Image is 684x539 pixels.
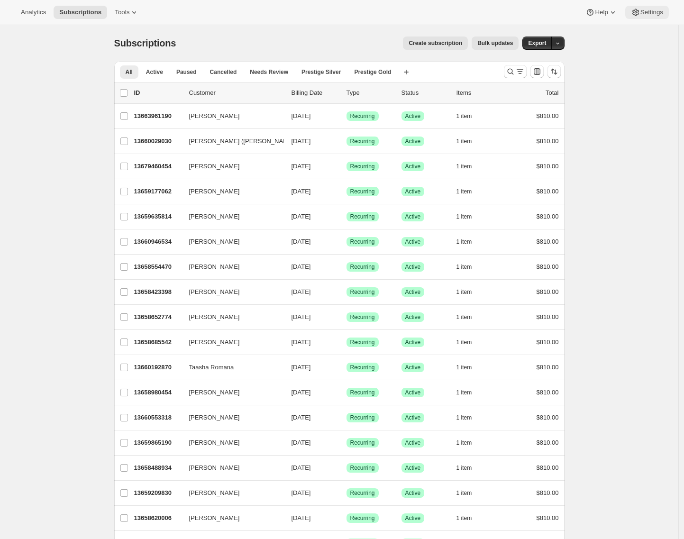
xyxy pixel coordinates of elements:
[456,313,472,321] span: 1 item
[183,335,278,350] button: [PERSON_NAME]
[134,361,559,374] div: 13660192870Taasha Romana[DATE]SuccessRecurringSuccessActive1 item$810.00
[456,188,472,195] span: 1 item
[134,386,559,399] div: 13658980454[PERSON_NAME][DATE]SuccessRecurringSuccessActive1 item$810.00
[189,312,240,322] span: [PERSON_NAME]
[350,288,375,296] span: Recurring
[189,287,240,297] span: [PERSON_NAME]
[456,135,483,148] button: 1 item
[456,110,483,123] button: 1 item
[456,235,483,248] button: 1 item
[189,338,240,347] span: [PERSON_NAME]
[537,263,559,270] span: $810.00
[456,213,472,220] span: 1 item
[456,461,483,475] button: 1 item
[530,65,544,78] button: Customize table column order and visibility
[405,489,421,497] span: Active
[537,489,559,496] span: $810.00
[456,439,472,447] span: 1 item
[405,414,421,421] span: Active
[301,68,341,76] span: Prestige Silver
[189,438,240,448] span: [PERSON_NAME]
[183,511,278,526] button: [PERSON_NAME]
[134,210,559,223] div: 13659635814[PERSON_NAME][DATE]SuccessRecurringSuccessActive1 item$810.00
[456,311,483,324] button: 1 item
[134,488,182,498] p: 13659209830
[405,313,421,321] span: Active
[456,263,472,271] span: 1 item
[350,213,375,220] span: Recurring
[134,137,182,146] p: 13660029030
[134,88,559,98] div: IDCustomerBilling DateTypeStatusItemsTotal
[350,489,375,497] span: Recurring
[183,460,278,475] button: [PERSON_NAME]
[350,112,375,120] span: Recurring
[54,6,107,19] button: Subscriptions
[401,88,449,98] p: Status
[537,313,559,320] span: $810.00
[183,485,278,501] button: [PERSON_NAME]
[189,388,240,397] span: [PERSON_NAME]
[183,159,278,174] button: [PERSON_NAME]
[504,65,527,78] button: Search and filter results
[350,163,375,170] span: Recurring
[189,488,240,498] span: [PERSON_NAME]
[350,464,375,472] span: Recurring
[350,188,375,195] span: Recurring
[405,263,421,271] span: Active
[126,68,133,76] span: All
[189,162,240,171] span: [PERSON_NAME]
[405,389,421,396] span: Active
[292,163,311,170] span: [DATE]
[134,513,182,523] p: 13658620006
[403,37,468,50] button: Create subscription
[292,489,311,496] span: [DATE]
[292,338,311,346] span: [DATE]
[456,411,483,424] button: 1 item
[183,385,278,400] button: [PERSON_NAME]
[292,188,311,195] span: [DATE]
[537,188,559,195] span: $810.00
[292,514,311,521] span: [DATE]
[134,338,182,347] p: 13658685542
[456,137,472,145] span: 1 item
[134,512,559,525] div: 13658620006[PERSON_NAME][DATE]SuccessRecurringSuccessActive1 item$810.00
[456,489,472,497] span: 1 item
[537,213,559,220] span: $810.00
[456,238,472,246] span: 1 item
[134,88,182,98] p: ID
[456,185,483,198] button: 1 item
[405,213,421,220] span: Active
[134,438,182,448] p: 13659865190
[537,414,559,421] span: $810.00
[350,313,375,321] span: Recurring
[456,364,472,371] span: 1 item
[134,111,182,121] p: 13663961190
[456,88,504,98] div: Items
[405,364,421,371] span: Active
[350,263,375,271] span: Recurring
[292,213,311,220] span: [DATE]
[134,436,559,449] div: 13659865190[PERSON_NAME][DATE]SuccessRecurringSuccessActive1 item$810.00
[405,238,421,246] span: Active
[134,363,182,372] p: 13660192870
[409,39,462,47] span: Create subscription
[347,88,394,98] div: Type
[134,160,559,173] div: 13679460454[PERSON_NAME][DATE]SuccessRecurringSuccessActive1 item$810.00
[292,263,311,270] span: [DATE]
[405,163,421,170] span: Active
[350,238,375,246] span: Recurring
[405,112,421,120] span: Active
[405,514,421,522] span: Active
[292,288,311,295] span: [DATE]
[183,234,278,249] button: [PERSON_NAME]
[625,6,669,19] button: Settings
[580,6,623,19] button: Help
[292,464,311,471] span: [DATE]
[292,364,311,371] span: [DATE]
[189,137,349,146] span: [PERSON_NAME] ([PERSON_NAME]) [PERSON_NAME]
[405,464,421,472] span: Active
[456,514,472,522] span: 1 item
[134,336,559,349] div: 13658685542[PERSON_NAME][DATE]SuccessRecurringSuccessActive1 item$810.00
[350,389,375,396] span: Recurring
[183,435,278,450] button: [PERSON_NAME]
